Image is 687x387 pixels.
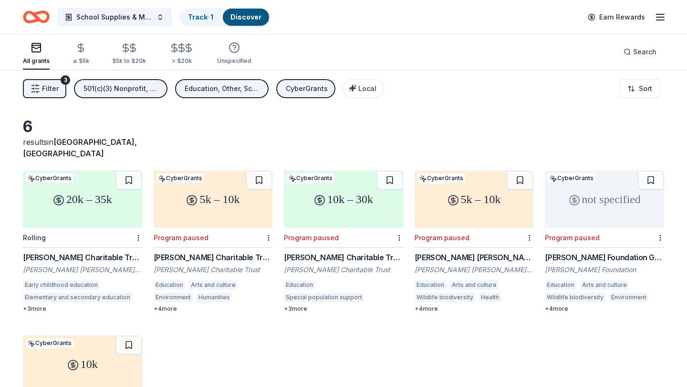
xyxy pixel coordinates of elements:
[154,280,185,290] div: Education
[580,280,629,290] div: Arts and culture
[616,42,664,61] button: Search
[545,171,664,313] a: not specifiedCyberGrantsProgram paused[PERSON_NAME] Foundation Grant[PERSON_NAME] FoundationEduca...
[76,11,153,23] span: School Supplies & Mentoring Program
[639,83,652,94] span: Sort
[415,280,446,290] div: Education
[23,252,142,263] div: [PERSON_NAME] Charitable Trust Grant
[545,293,605,302] div: Wildlife biodiversity
[154,171,273,313] a: 5k – 10kCyberGrantsProgram paused[PERSON_NAME] Charitable Trust Grant[PERSON_NAME] Charitable Tru...
[284,293,364,302] div: Special population support
[154,252,273,263] div: [PERSON_NAME] Charitable Trust Grant
[179,8,270,27] button: Track· 1Discover
[57,8,172,27] button: School Supplies & Mentoring Program
[23,117,142,136] div: 6
[23,137,137,158] span: [GEOGRAPHIC_DATA], [GEOGRAPHIC_DATA]
[112,39,146,70] button: $5k to $20k
[23,234,46,242] div: Rolling
[582,9,651,26] a: Earn Rewards
[545,305,664,313] div: + 4 more
[415,265,534,275] div: [PERSON_NAME] [PERSON_NAME] Charitable Trust
[217,57,251,65] div: Unspecified
[415,252,534,263] div: [PERSON_NAME] [PERSON_NAME] Charitable Trust Grants
[23,38,50,70] button: All grants
[23,171,142,313] a: 20k – 35kCyberGrantsRolling[PERSON_NAME] Charitable Trust Grant[PERSON_NAME] [PERSON_NAME] and [P...
[417,173,465,183] div: CyberGrants
[479,293,501,302] div: Health
[154,265,273,275] div: [PERSON_NAME] Charitable Trust
[73,57,89,65] div: ≤ $5k
[188,13,213,21] a: Track· 1
[156,173,204,183] div: CyberGrants
[169,39,194,70] button: > $20k
[284,234,339,242] div: Program paused
[284,171,403,228] div: 10k – 30k
[284,265,403,275] div: [PERSON_NAME] Charitable Trust
[619,79,660,98] button: Sort
[548,173,595,183] div: CyberGrants
[415,293,475,302] div: Wildlife biodiversity
[545,265,664,275] div: [PERSON_NAME] Foundation
[284,171,403,313] a: 10k – 30kLocalCyberGrantsProgram paused[PERSON_NAME] Charitable Trust Grant[PERSON_NAME] Charitab...
[415,171,534,228] div: 5k – 10k
[23,265,142,275] div: [PERSON_NAME] [PERSON_NAME] and [PERSON_NAME] "Mac" [PERSON_NAME] Charitable Trust
[185,83,261,94] div: Education, Other, Scholarship
[545,252,664,263] div: [PERSON_NAME] Foundation Grant
[609,293,648,302] div: Environment
[23,280,100,290] div: Early childhood education
[175,79,269,98] button: Education, Other, Scholarship
[154,293,193,302] div: Environment
[23,6,50,28] a: Home
[23,79,66,98] button: Filter3
[26,338,73,347] div: CyberGrants
[23,293,132,302] div: Elementary and secondary education
[83,83,160,94] div: 501(c)(3) Nonprofit, Public or government entity, Pre-K to 12th school or school district, Tribal...
[284,305,403,313] div: + 3 more
[415,171,534,313] a: 5k – 10kLocalCyberGrantsProgram paused[PERSON_NAME] [PERSON_NAME] Charitable Trust Grants[PERSON_...
[73,39,89,70] button: ≤ $5k
[154,234,208,242] div: Program paused
[633,46,656,58] span: Search
[415,234,469,242] div: Program paused
[284,252,403,263] div: [PERSON_NAME] Charitable Trust Grant
[217,38,251,70] button: Unspecified
[286,83,328,94] div: CyberGrants
[23,57,50,65] div: All grants
[112,57,146,65] div: $5k to $20k
[169,57,194,65] div: > $20k
[23,136,142,159] div: results
[284,280,315,290] div: Education
[154,171,273,228] div: 5k – 10k
[74,79,167,98] button: 501(c)(3) Nonprofit, Public or government entity, Pre-K to 12th school or school district, Tribal...
[42,83,59,94] span: Filter
[287,173,334,183] div: CyberGrants
[23,171,142,228] div: 20k – 35k
[61,75,70,85] div: 3
[26,173,73,183] div: CyberGrants
[343,79,384,98] button: Local
[189,280,238,290] div: Arts and culture
[23,305,142,313] div: + 3 more
[545,171,664,228] div: not specified
[154,305,273,313] div: + 4 more
[23,137,137,158] span: in
[197,293,232,302] div: Humanities
[415,305,534,313] div: + 4 more
[545,234,600,242] div: Program paused
[545,280,576,290] div: Education
[450,280,499,290] div: Arts and culture
[358,84,376,92] span: Local
[230,13,261,21] a: Discover
[276,79,335,98] button: CyberGrants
